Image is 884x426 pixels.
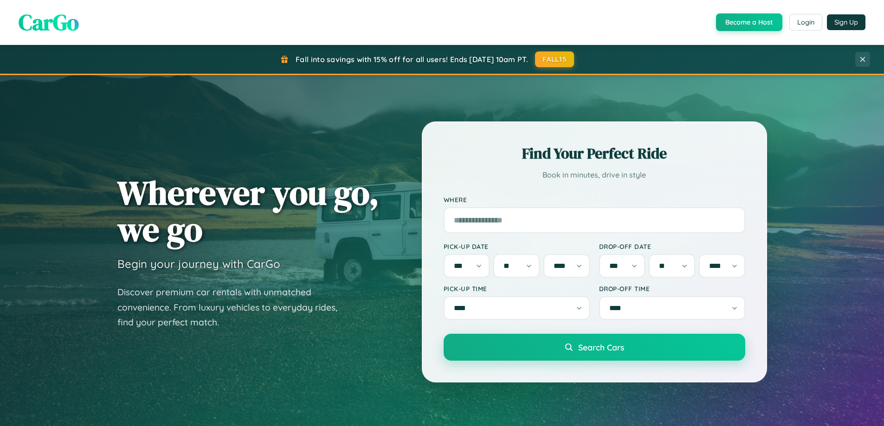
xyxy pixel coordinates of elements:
p: Discover premium car rentals with unmatched convenience. From luxury vehicles to everyday rides, ... [117,285,349,330]
button: Sign Up [827,14,865,30]
p: Book in minutes, drive in style [444,168,745,182]
label: Pick-up Date [444,242,590,250]
label: Where [444,196,745,203]
span: Fall into savings with 15% off for all users! Ends [DATE] 10am PT. [296,55,528,64]
span: CarGo [19,7,79,38]
span: Search Cars [578,342,624,352]
button: Search Cars [444,334,745,361]
button: Become a Host [716,13,782,31]
label: Pick-up Time [444,285,590,292]
button: Login [789,14,822,31]
label: Drop-off Time [599,285,745,292]
button: FALL15 [535,51,574,67]
label: Drop-off Date [599,242,745,250]
h2: Find Your Perfect Ride [444,143,745,164]
h3: Begin your journey with CarGo [117,257,280,271]
h1: Wherever you go, we go [117,174,379,248]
